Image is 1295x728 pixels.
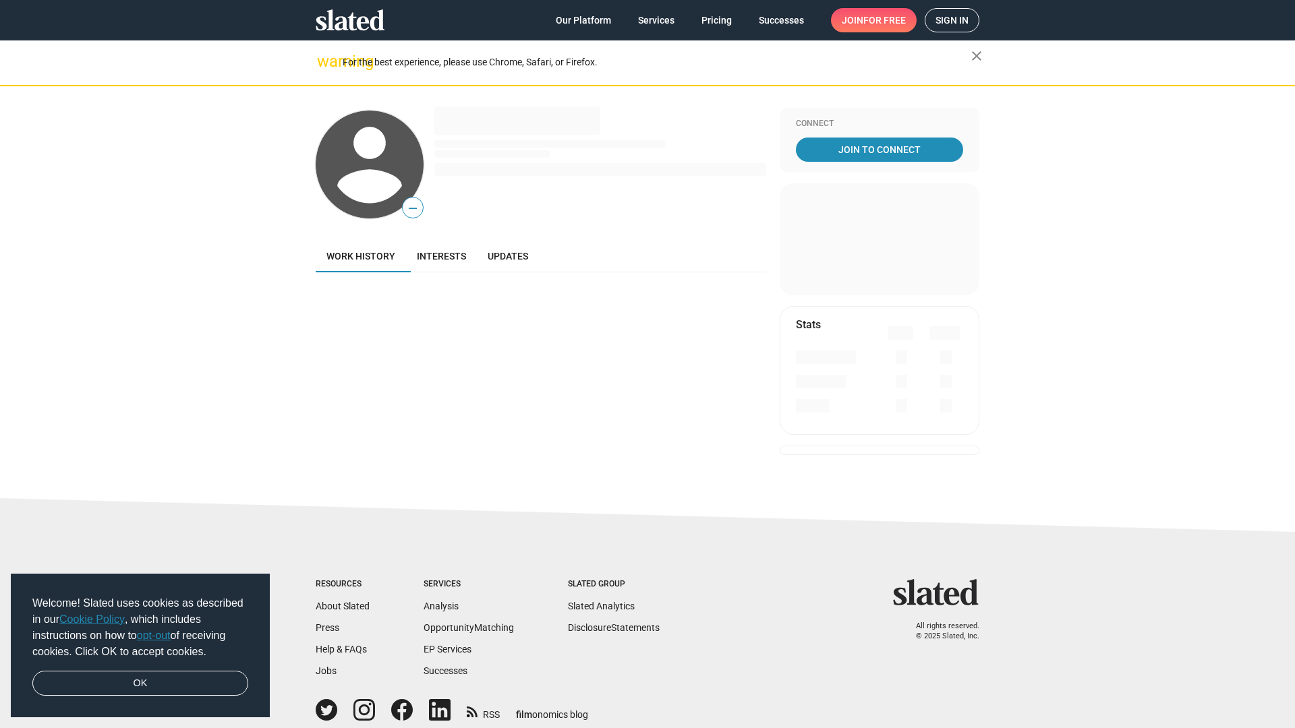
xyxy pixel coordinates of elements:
[516,709,532,720] span: film
[691,8,743,32] a: Pricing
[545,8,622,32] a: Our Platform
[467,700,500,721] a: RSS
[638,8,674,32] span: Services
[568,601,635,611] a: Slated Analytics
[627,8,685,32] a: Services
[568,579,660,590] div: Slated Group
[326,251,395,262] span: Work history
[925,8,979,32] a: Sign in
[863,8,906,32] span: for free
[417,251,466,262] span: Interests
[406,240,477,272] a: Interests
[477,240,539,272] a: Updates
[316,579,370,590] div: Resources
[516,698,588,721] a: filmonomics blog
[403,200,423,217] span: —
[316,601,370,611] a: About Slated
[796,119,963,129] div: Connect
[316,665,337,676] a: Jobs
[969,48,985,64] mat-icon: close
[936,9,969,32] span: Sign in
[701,8,732,32] span: Pricing
[316,622,339,633] a: Press
[317,53,333,69] mat-icon: warning
[424,622,514,633] a: OpportunityMatching
[424,665,467,676] a: Successes
[831,8,917,32] a: Joinfor free
[424,644,471,655] a: EP Services
[59,613,125,625] a: Cookie Policy
[32,671,248,696] a: dismiss cookie message
[137,630,171,641] a: opt-out
[556,8,611,32] span: Our Platform
[796,138,963,162] a: Join To Connect
[424,579,514,590] div: Services
[796,317,821,332] mat-card-title: Stats
[568,622,660,633] a: DisclosureStatements
[759,8,804,32] span: Successes
[488,251,528,262] span: Updates
[11,574,270,718] div: cookieconsent
[424,601,459,611] a: Analysis
[343,53,971,71] div: For the best experience, please use Chrome, Safari, or Firefox.
[902,621,979,641] p: All rights reserved. © 2025 Slated, Inc.
[32,595,248,660] span: Welcome! Slated uses cookies as described in our , which includes instructions on how to of recei...
[748,8,815,32] a: Successes
[316,644,367,655] a: Help & FAQs
[842,8,906,32] span: Join
[316,240,406,272] a: Work history
[799,138,960,162] span: Join To Connect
